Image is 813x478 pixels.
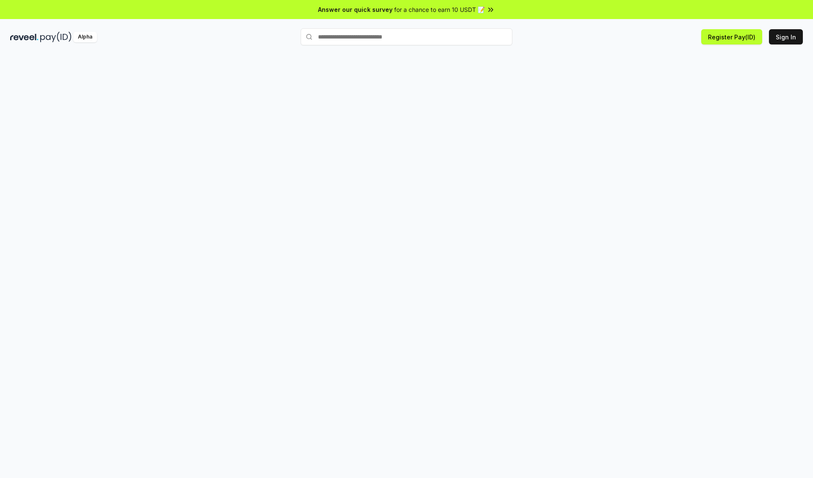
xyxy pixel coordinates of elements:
img: reveel_dark [10,32,39,42]
button: Register Pay(ID) [701,29,762,44]
div: Alpha [73,32,97,42]
button: Sign In [769,29,803,44]
span: for a chance to earn 10 USDT 📝 [394,5,485,14]
span: Answer our quick survey [318,5,393,14]
img: pay_id [40,32,72,42]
